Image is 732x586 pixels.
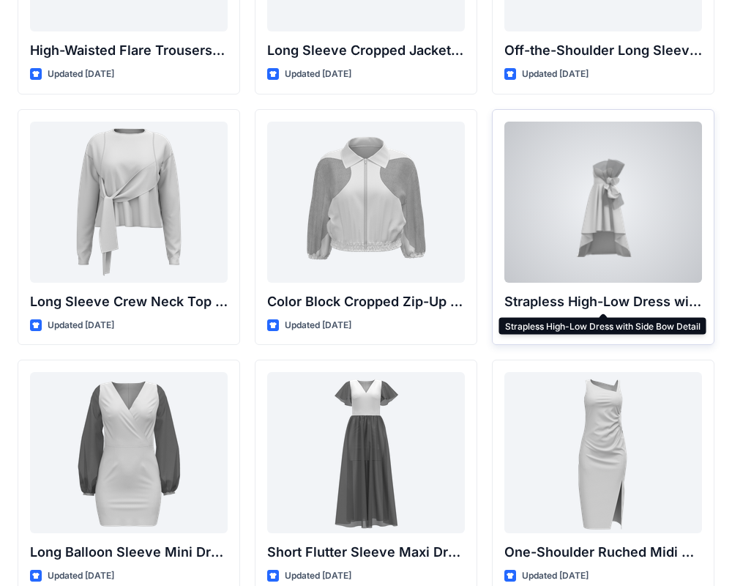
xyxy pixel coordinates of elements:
[267,40,465,61] p: Long Sleeve Cropped Jacket with Mandarin Collar and Shoulder Detail
[267,122,465,283] a: Color Block Cropped Zip-Up Jacket with Sheer Sleeves
[30,292,228,312] p: Long Sleeve Crew Neck Top with Asymmetrical Tie Detail
[504,292,702,312] p: Strapless High-Low Dress with Side Bow Detail
[30,40,228,61] p: High-Waisted Flare Trousers with Button Detail
[285,67,351,82] p: Updated [DATE]
[48,568,114,584] p: Updated [DATE]
[30,372,228,533] a: Long Balloon Sleeve Mini Dress with Wrap Bodice
[522,568,589,584] p: Updated [DATE]
[504,122,702,283] a: Strapless High-Low Dress with Side Bow Detail
[267,292,465,312] p: Color Block Cropped Zip-Up Jacket with Sheer Sleeves
[30,542,228,563] p: Long Balloon Sleeve Mini Dress with Wrap Bodice
[30,122,228,283] a: Long Sleeve Crew Neck Top with Asymmetrical Tie Detail
[504,372,702,533] a: One-Shoulder Ruched Midi Dress with Slit
[48,318,114,333] p: Updated [DATE]
[522,318,589,333] p: Updated [DATE]
[48,67,114,82] p: Updated [DATE]
[504,542,702,563] p: One-Shoulder Ruched Midi Dress with Slit
[267,372,465,533] a: Short Flutter Sleeve Maxi Dress with Contrast Bodice and Sheer Overlay
[522,67,589,82] p: Updated [DATE]
[267,542,465,563] p: Short Flutter Sleeve Maxi Dress with Contrast [PERSON_NAME] and [PERSON_NAME]
[504,40,702,61] p: Off-the-Shoulder Long Sleeve Top
[285,568,351,584] p: Updated [DATE]
[285,318,351,333] p: Updated [DATE]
